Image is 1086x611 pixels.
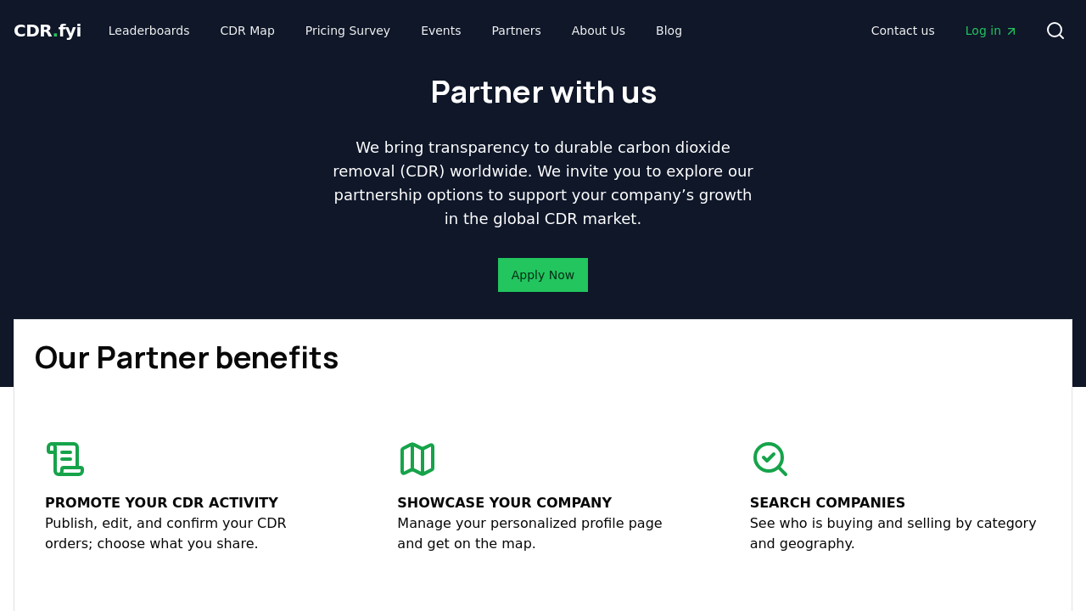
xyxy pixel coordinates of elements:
a: About Us [558,15,639,46]
span: CDR fyi [14,20,81,41]
a: Log in [952,15,1032,46]
a: CDR.fyi [14,19,81,42]
a: Apply Now [512,266,574,283]
a: Blog [642,15,696,46]
h1: Our Partner benefits [35,340,1051,374]
a: CDR Map [207,15,288,46]
p: See who is buying and selling by category and geography. [750,513,1041,554]
p: Manage your personalized profile page and get on the map. [397,513,688,554]
p: We bring transparency to durable carbon dioxide removal (CDR) worldwide. We invite you to explore... [326,136,760,231]
p: Publish, edit, and confirm your CDR orders; choose what you share. [45,513,336,554]
a: Events [407,15,474,46]
a: Partners [479,15,555,46]
button: Apply Now [498,258,588,292]
h1: Partner with us [430,75,657,109]
span: . [53,20,59,41]
p: Promote your CDR activity [45,493,336,513]
span: Log in [966,22,1018,39]
a: Pricing Survey [292,15,404,46]
p: Search companies [750,493,1041,513]
a: Contact us [858,15,949,46]
a: Leaderboards [95,15,204,46]
p: Showcase your company [397,493,688,513]
nav: Main [858,15,1032,46]
nav: Main [95,15,696,46]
